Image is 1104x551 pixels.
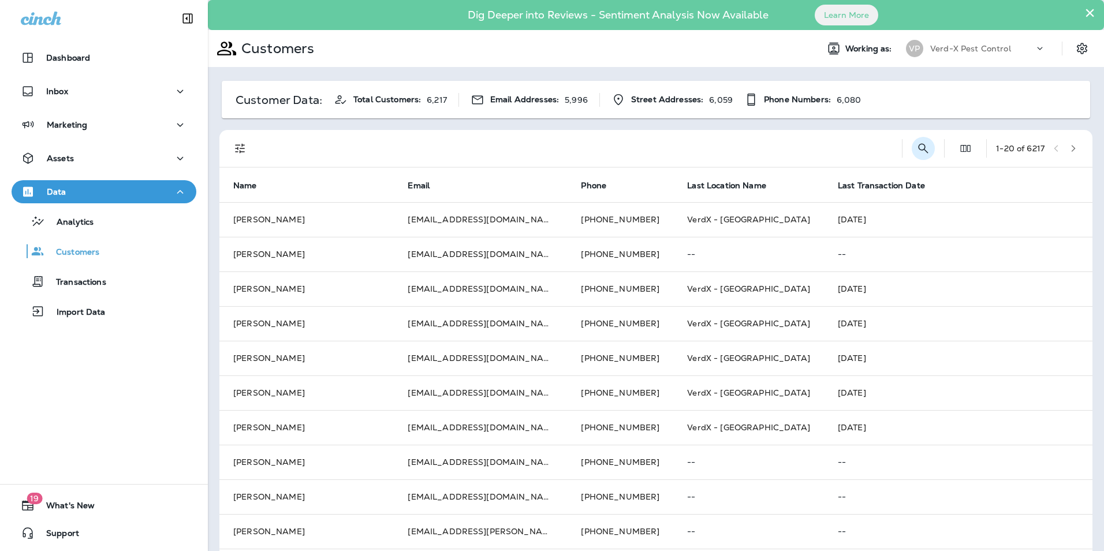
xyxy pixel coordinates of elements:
[219,479,394,514] td: [PERSON_NAME]
[219,306,394,341] td: [PERSON_NAME]
[46,53,90,62] p: Dashboard
[631,95,703,105] span: Street Addresses:
[394,375,567,410] td: [EMAIL_ADDRESS][DOMAIN_NAME]
[219,375,394,410] td: [PERSON_NAME]
[394,202,567,237] td: [EMAIL_ADDRESS][DOMAIN_NAME]
[687,422,810,433] span: VerdX - [GEOGRAPHIC_DATA]
[45,307,106,318] p: Import Data
[219,410,394,445] td: [PERSON_NAME]
[12,147,196,170] button: Assets
[567,445,673,479] td: [PHONE_NUMBER]
[394,306,567,341] td: [EMAIL_ADDRESS][DOMAIN_NAME]
[687,457,810,467] p: --
[45,217,94,228] p: Analytics
[687,318,810,329] span: VerdX - [GEOGRAPHIC_DATA]
[171,7,204,30] button: Collapse Sidebar
[35,501,95,515] span: What's New
[12,80,196,103] button: Inbox
[233,181,257,191] span: Name
[27,493,42,504] span: 19
[687,388,810,398] span: VerdX - [GEOGRAPHIC_DATA]
[567,479,673,514] td: [PHONE_NUMBER]
[12,46,196,69] button: Dashboard
[567,514,673,549] td: [PHONE_NUMBER]
[824,306,1092,341] td: [DATE]
[930,44,1011,53] p: Verd-X Pest Control
[565,95,588,105] p: 5,996
[408,180,445,191] span: Email
[824,341,1092,375] td: [DATE]
[44,247,99,258] p: Customers
[394,410,567,445] td: [EMAIL_ADDRESS][DOMAIN_NAME]
[824,375,1092,410] td: [DATE]
[219,514,394,549] td: [PERSON_NAME]
[687,250,810,259] p: --
[845,44,894,54] span: Working as:
[824,202,1092,237] td: [DATE]
[824,271,1092,306] td: [DATE]
[353,95,421,105] span: Total Customers:
[709,95,733,105] p: 6,059
[229,137,252,160] button: Filters
[567,271,673,306] td: [PHONE_NUMBER]
[12,269,196,293] button: Transactions
[567,375,673,410] td: [PHONE_NUMBER]
[12,299,196,323] button: Import Data
[687,284,810,294] span: VerdX - [GEOGRAPHIC_DATA]
[567,202,673,237] td: [PHONE_NUMBER]
[12,209,196,233] button: Analytics
[838,527,1079,536] p: --
[394,445,567,479] td: [EMAIL_ADDRESS][DOMAIN_NAME]
[408,181,430,191] span: Email
[567,306,673,341] td: [PHONE_NUMBER]
[581,180,621,191] span: Phone
[233,180,272,191] span: Name
[687,180,781,191] span: Last Location Name
[12,113,196,136] button: Marketing
[394,479,567,514] td: [EMAIL_ADDRESS][DOMAIN_NAME]
[838,181,925,191] span: Last Transaction Date
[764,95,831,105] span: Phone Numbers:
[687,214,810,225] span: VerdX - [GEOGRAPHIC_DATA]
[219,341,394,375] td: [PERSON_NAME]
[394,271,567,306] td: [EMAIL_ADDRESS][DOMAIN_NAME]
[12,239,196,263] button: Customers
[237,40,314,57] p: Customers
[219,445,394,479] td: [PERSON_NAME]
[838,180,940,191] span: Last Transaction Date
[394,237,567,271] td: [EMAIL_ADDRESS][DOMAIN_NAME]
[567,237,673,271] td: [PHONE_NUMBER]
[35,528,79,542] span: Support
[912,137,935,160] button: Search Customers
[837,95,861,105] p: 6,080
[12,522,196,545] button: Support
[12,494,196,517] button: 19What's New
[236,95,322,105] p: Customer Data:
[838,492,1079,501] p: --
[1084,3,1095,22] button: Close
[954,137,977,160] button: Edit Fields
[824,410,1092,445] td: [DATE]
[47,187,66,196] p: Data
[47,120,87,129] p: Marketing
[581,181,606,191] span: Phone
[12,180,196,203] button: Data
[1072,38,1092,59] button: Settings
[427,95,447,105] p: 6,217
[838,250,1079,259] p: --
[490,95,559,105] span: Email Addresses:
[219,237,394,271] td: [PERSON_NAME]
[394,341,567,375] td: [EMAIL_ADDRESS][DOMAIN_NAME]
[394,514,567,549] td: [EMAIL_ADDRESS][PERSON_NAME][DOMAIN_NAME]
[44,277,106,288] p: Transactions
[838,457,1079,467] p: --
[567,341,673,375] td: [PHONE_NUMBER]
[906,40,923,57] div: VP
[47,154,74,163] p: Assets
[687,527,810,536] p: --
[46,87,68,96] p: Inbox
[687,492,810,501] p: --
[815,5,878,25] button: Learn More
[219,202,394,237] td: [PERSON_NAME]
[434,13,802,17] p: Dig Deeper into Reviews - Sentiment Analysis Now Available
